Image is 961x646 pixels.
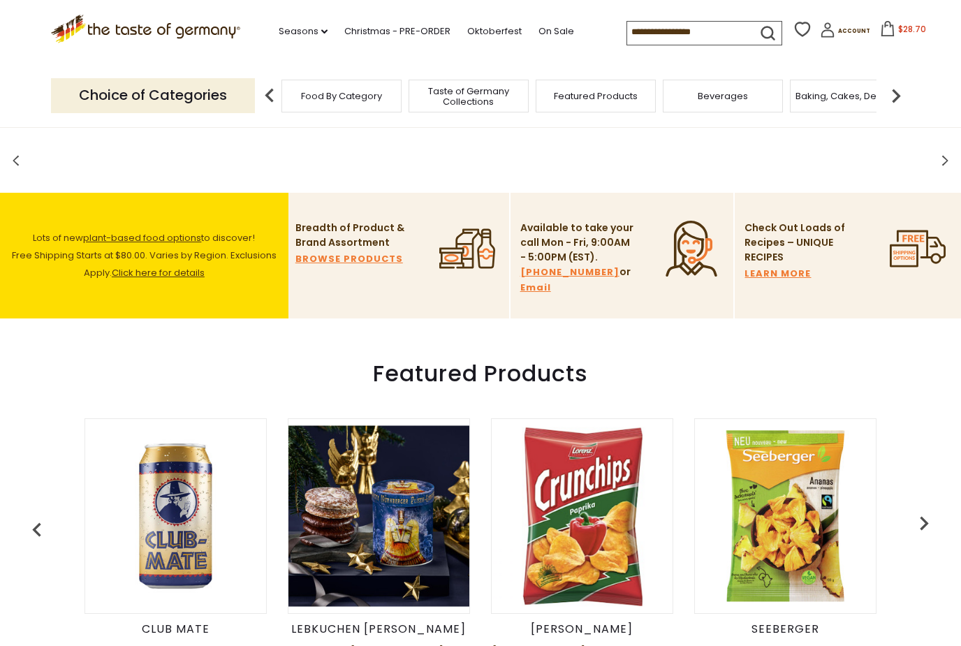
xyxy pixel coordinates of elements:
img: Lorenz Crunch Chips with Mild Paprika in Bag 5.3 oz - DEAL [492,425,673,606]
span: Account [838,27,870,35]
a: Taste of Germany Collections [413,86,524,107]
span: Lots of new to discover! Free Shipping Starts at $80.00. Varies by Region. Exclusions Apply. [12,231,277,279]
a: Email [520,280,551,295]
a: plant-based food options [83,231,201,244]
img: previous arrow [23,516,51,544]
div: Seeberger [694,622,876,636]
img: Lebkuchen Schmidt Blue [288,425,469,606]
img: Seeberger Unsweetened Pineapple Chips, Natural Fruit Snack, 200g [695,425,876,606]
img: previous arrow [256,82,284,110]
a: Food By Category [301,91,382,101]
a: BROWSE PRODUCTS [295,251,403,267]
img: previous arrow [910,509,938,537]
a: Beverages [698,91,748,101]
a: Oktoberfest [467,24,522,39]
div: Lebkuchen [PERSON_NAME] [288,622,470,636]
p: Breadth of Product & Brand Assortment [295,221,411,250]
a: [PHONE_NUMBER] [520,265,619,280]
div: [PERSON_NAME] [491,622,673,636]
a: Account [820,22,870,43]
button: $28.70 [873,21,932,42]
img: next arrow [882,82,910,110]
a: LEARN MORE [744,266,811,281]
p: Choice of Categories [51,78,255,112]
div: Club Mate [85,622,267,636]
a: Baking, Cakes, Desserts [795,91,904,101]
a: Christmas - PRE-ORDER [344,24,450,39]
a: Featured Products [554,91,638,101]
p: Available to take your call Mon - Fri, 9:00AM - 5:00PM (EST). or [520,221,636,295]
a: Click here for details [112,266,205,279]
p: Check Out Loads of Recipes – UNIQUE RECIPES [744,221,846,265]
a: On Sale [538,24,574,39]
img: Club Mate Energy Soft Drink with Yerba Mate Tea, 12 pack of 11.2 oz cans [85,425,266,606]
span: $28.70 [898,23,926,35]
a: Seasons [279,24,328,39]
